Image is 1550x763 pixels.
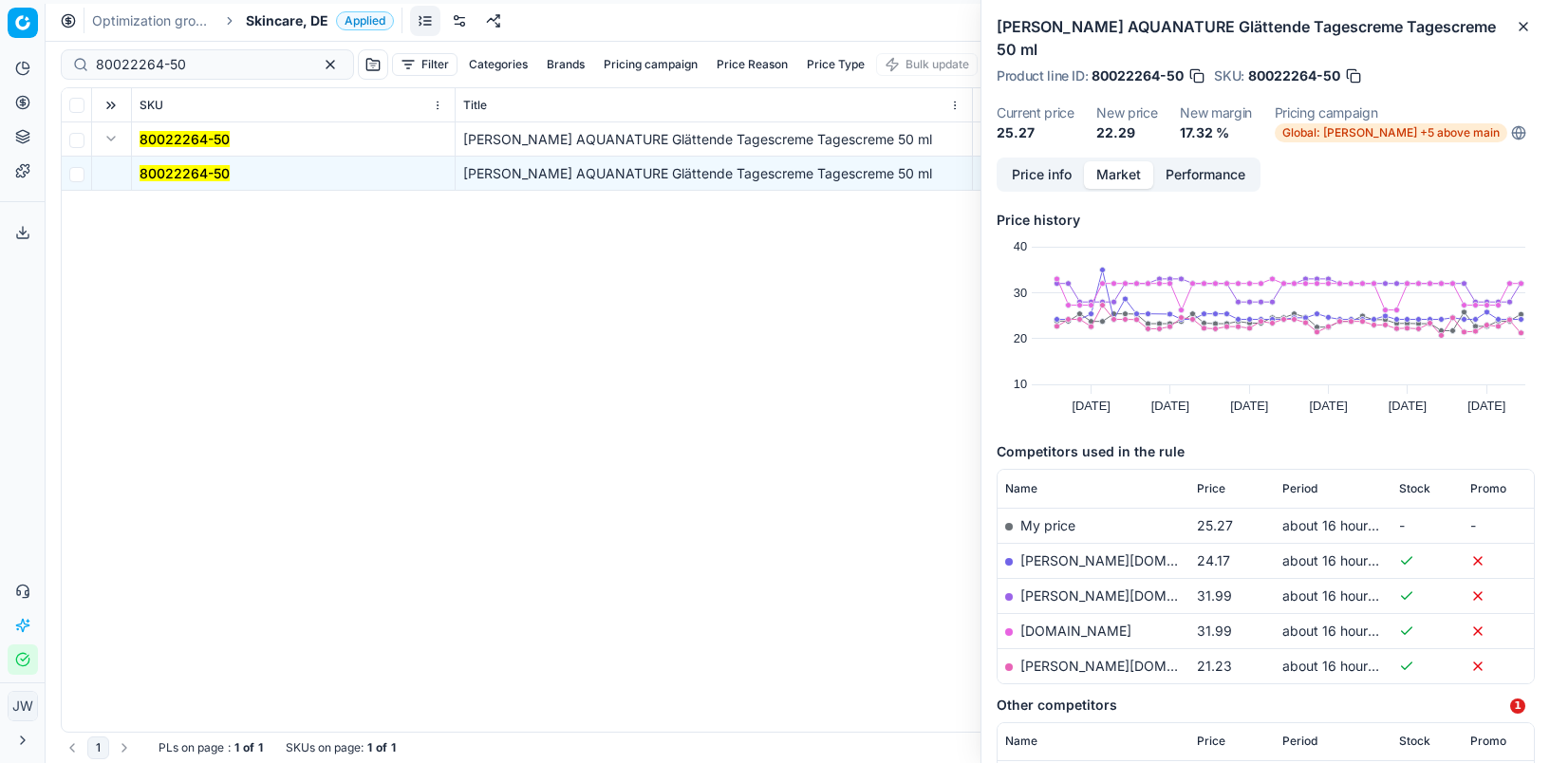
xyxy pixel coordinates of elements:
[61,736,84,759] button: Go to previous page
[1072,399,1110,413] text: [DATE]
[997,696,1535,715] h5: Other competitors
[1282,587,1402,604] span: about 16 hours ago
[1282,517,1402,533] span: about 16 hours ago
[1197,623,1232,639] span: 31.99
[1096,106,1157,120] dt: New price
[1020,623,1131,639] a: [DOMAIN_NAME]
[1020,517,1075,533] span: My price
[1470,481,1506,496] span: Promo
[999,161,1084,189] button: Price info
[463,98,487,113] span: Title
[140,131,230,147] mark: 80022264-50
[1020,552,1241,568] a: [PERSON_NAME][DOMAIN_NAME]
[1153,161,1258,189] button: Performance
[234,740,239,755] strong: 1
[539,53,592,76] button: Brands
[1096,123,1157,142] dd: 22.29
[1005,481,1037,496] span: Name
[1197,658,1232,674] span: 21.23
[1275,123,1507,142] span: Global: [PERSON_NAME] +5 above main
[9,692,37,720] span: JW
[1471,698,1517,744] iframe: Intercom live chat
[159,740,224,755] span: PLs on page
[113,736,136,759] button: Go to next page
[246,11,394,30] span: Skincare, DEApplied
[61,736,136,759] nav: pagination
[1282,658,1402,674] span: about 16 hours ago
[1197,552,1230,568] span: 24.17
[463,131,932,147] span: [PERSON_NAME] AQUANATURE Glättende Tagescreme Tagescreme 50 ml
[596,53,705,76] button: Pricing campaign
[1014,286,1027,300] text: 30
[1391,508,1463,543] td: -
[1282,552,1402,568] span: about 16 hours ago
[461,53,535,76] button: Categories
[1180,106,1252,120] dt: New margin
[1197,734,1225,749] span: Price
[1014,239,1027,253] text: 40
[997,15,1535,61] h2: [PERSON_NAME] AQUANATURE Glättende Tagescreme Tagescreme 50 ml
[1399,734,1430,749] span: Stock
[1309,399,1347,413] text: [DATE]
[367,740,372,755] strong: 1
[258,740,263,755] strong: 1
[1151,399,1189,413] text: [DATE]
[1180,123,1252,142] dd: 17.32 %
[140,98,163,113] span: SKU
[140,165,230,181] mark: 80022264-50
[140,164,230,183] button: 80022264-50
[997,211,1535,230] h5: Price history
[463,165,932,181] span: [PERSON_NAME] AQUANATURE Glättende Tagescreme Tagescreme 50 ml
[1014,331,1027,345] text: 20
[92,11,394,30] nav: breadcrumb
[8,691,38,721] button: JW
[709,53,795,76] button: Price Reason
[1275,106,1526,120] dt: Pricing campaign
[1282,623,1402,639] span: about 16 hours ago
[997,69,1088,83] span: Product line ID :
[1092,66,1184,85] span: 80022264-50
[876,53,978,76] button: Bulk update
[391,740,396,755] strong: 1
[1214,69,1244,83] span: SKU :
[286,740,364,755] span: SKUs on page :
[1014,377,1027,391] text: 10
[1470,734,1506,749] span: Promo
[243,740,254,755] strong: of
[1197,481,1225,496] span: Price
[159,740,263,755] div: :
[1020,587,1241,604] a: [PERSON_NAME][DOMAIN_NAME]
[246,11,328,30] span: Skincare, DE
[997,106,1074,120] dt: Current price
[1282,481,1317,496] span: Period
[1230,399,1268,413] text: [DATE]
[1084,161,1153,189] button: Market
[1510,698,1525,714] span: 1
[96,55,304,74] input: Search by SKU or title
[1020,658,1241,674] a: [PERSON_NAME][DOMAIN_NAME]
[140,130,230,149] button: 80022264-50
[1005,734,1037,749] span: Name
[100,127,122,150] button: Expand
[100,94,122,117] button: Expand all
[376,740,387,755] strong: of
[1248,66,1340,85] span: 80022264-50
[87,736,109,759] button: 1
[92,11,214,30] a: Optimization groups
[1463,508,1534,543] td: -
[1389,399,1427,413] text: [DATE]
[997,442,1535,461] h5: Competitors used in the rule
[1197,587,1232,604] span: 31.99
[1467,399,1505,413] text: [DATE]
[1197,517,1233,533] span: 25.27
[1399,481,1430,496] span: Stock
[336,11,394,30] span: Applied
[799,53,872,76] button: Price Type
[392,53,458,76] button: Filter
[1282,734,1317,749] span: Period
[997,123,1074,142] dd: 25.27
